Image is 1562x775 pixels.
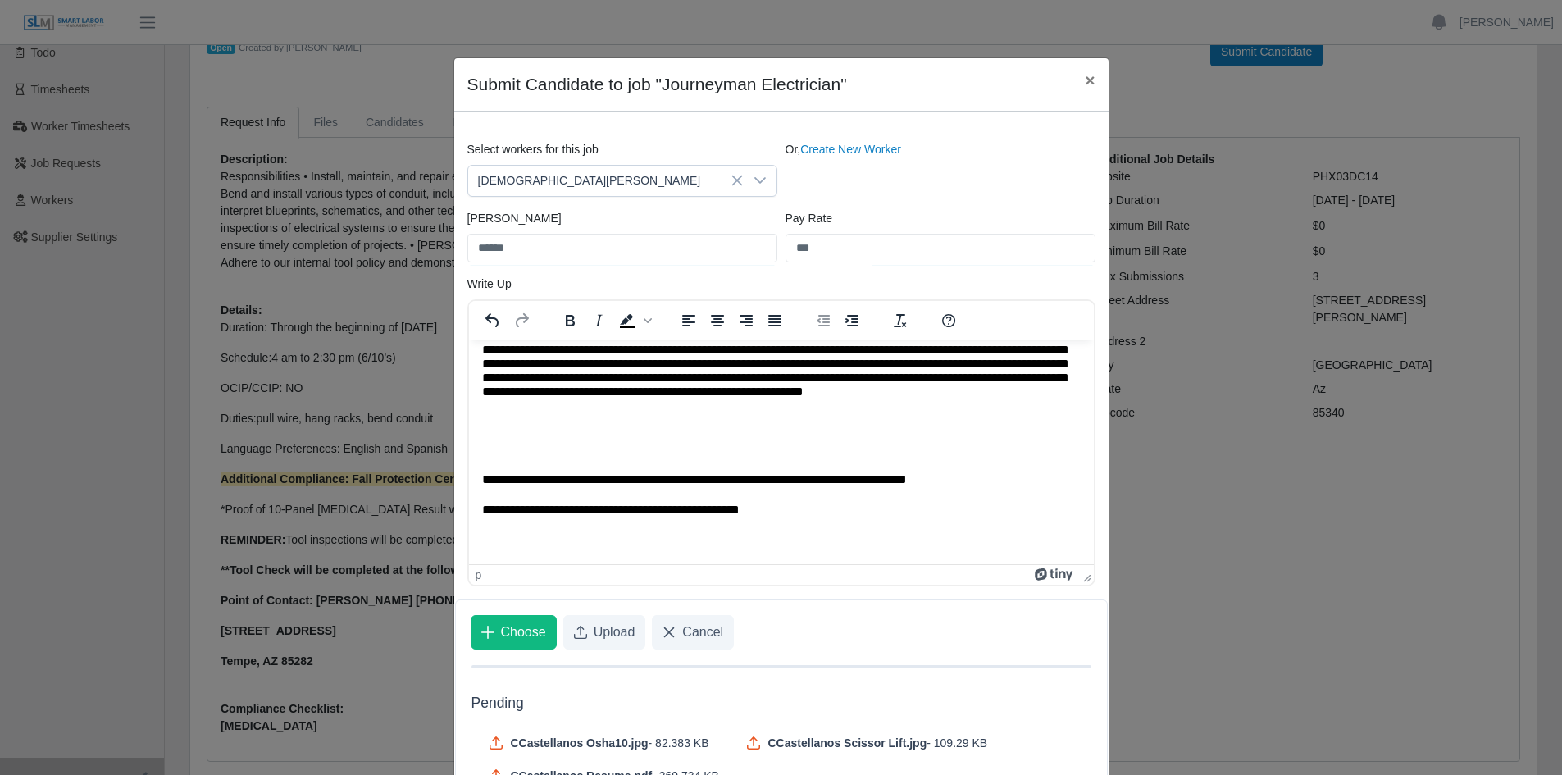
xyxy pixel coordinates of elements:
span: Cancel [682,622,723,642]
div: Background color Black [613,309,654,332]
button: Clear formatting [886,309,914,332]
button: Choose [471,615,557,650]
button: Justify [761,309,789,332]
span: Choose [501,622,546,642]
button: Close [1072,58,1108,102]
button: Align left [675,309,703,332]
button: Help [935,309,963,332]
span: CCastellanos Osha10.jpg [511,735,649,751]
h5: Pending [471,695,1091,712]
iframe: Rich Text Area [469,340,1094,564]
a: Create New Worker [800,143,901,156]
button: Cancel [652,615,734,650]
div: Press the Up and Down arrow keys to resize the editor. [1077,565,1094,585]
label: Pay Rate [786,210,833,227]
span: CCastellanos Scissor Lift.jpg [768,735,927,751]
button: Italic [585,309,613,332]
button: Align center [704,309,731,332]
button: Decrease indent [809,309,837,332]
button: Increase indent [838,309,866,332]
a: Powered by Tiny [1035,568,1076,581]
h4: Submit Candidate to job "Journeyman Electrician" [467,71,847,98]
label: [PERSON_NAME] [467,210,562,227]
button: Align right [732,309,760,332]
button: Bold [556,309,584,332]
div: p [476,568,482,581]
span: - 82.383 KB [649,735,709,751]
button: Redo [508,309,535,332]
div: Or, [781,141,1100,197]
button: Undo [479,309,507,332]
button: Upload [563,615,646,650]
span: Christian Castellanos [468,166,744,196]
span: Upload [594,622,635,642]
span: - 109.29 KB [927,735,987,751]
span: × [1085,71,1095,89]
label: Write Up [467,276,512,293]
label: Select workers for this job [467,141,599,158]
